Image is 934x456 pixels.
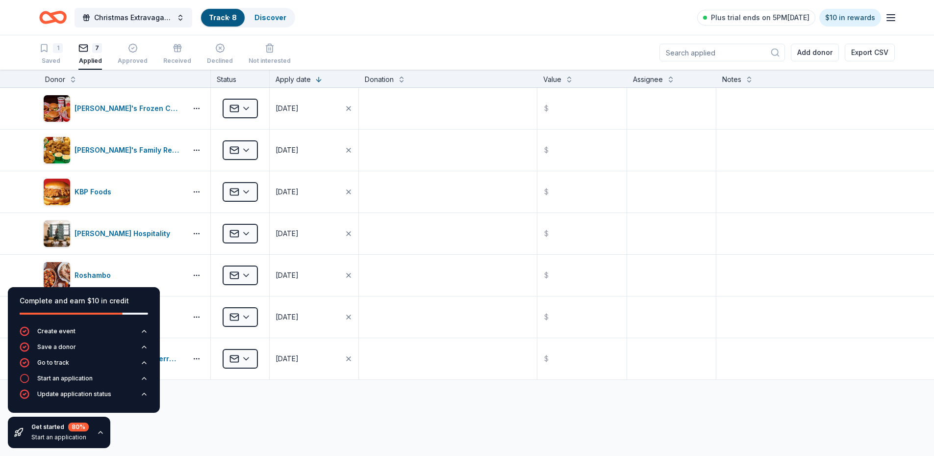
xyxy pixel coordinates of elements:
button: [DATE] [270,88,358,129]
div: Value [543,74,561,85]
button: Declined [207,39,233,70]
div: Start an application [31,433,89,441]
div: Complete and earn $10 in credit [20,295,148,307]
div: Roshambo [75,269,115,281]
div: Not interested [249,57,291,65]
button: Track· 8Discover [200,8,295,27]
div: [DATE] [276,311,299,323]
div: [DATE] [276,353,299,365]
input: Search applied [659,44,785,61]
button: [DATE] [270,213,358,254]
button: Start an application [20,374,148,389]
div: Apply date [276,74,311,85]
div: Assignee [633,74,663,85]
span: Christmas Extravaganza [94,12,173,24]
div: [PERSON_NAME]'s Frozen Custard & Steakburgers [75,103,183,114]
a: Home [39,6,67,29]
a: $10 in rewards [819,9,881,27]
div: 7 [92,43,102,53]
button: [DATE] [270,338,358,379]
button: Image for Freddy's Frozen Custard & Steakburgers[PERSON_NAME]'s Frozen Custard & Steakburgers [43,95,183,122]
button: Image for RoshamboRoshambo [43,262,183,289]
div: Received [163,57,191,65]
div: Declined [207,57,233,65]
div: Create event [37,327,76,335]
img: Image for KBP Foods [44,179,70,205]
a: Track· 8 [209,13,237,22]
div: Donor [45,74,65,85]
button: Image for Jack's Family Restaurants[PERSON_NAME]'s Family Restaurants [43,136,183,164]
div: [DATE] [276,269,299,281]
button: Image for Oliver Hospitality[PERSON_NAME] Hospitality [43,220,183,247]
div: [DATE] [276,186,299,198]
button: Not interested [249,39,291,70]
button: [DATE] [270,130,358,171]
img: Image for Oliver Hospitality [44,220,70,247]
img: Image for Roshambo [44,262,70,289]
div: 1 [53,43,63,53]
div: Approved [118,57,148,65]
a: Plus trial ends on 5PM[DATE] [697,10,815,26]
div: Start an application [37,375,93,382]
div: Get started [31,423,89,431]
div: Update application status [37,390,111,398]
div: Applied [78,57,102,65]
div: Status [211,70,270,87]
button: [DATE] [270,171,358,213]
div: [PERSON_NAME] Hospitality [75,228,174,240]
img: Image for Jack's Family Restaurants [44,137,70,163]
div: [DATE] [276,144,299,156]
button: Image for KBP FoodsKBP Foods [43,178,183,206]
div: Saved [39,57,63,65]
button: Save a donor [20,342,148,358]
span: Plus trial ends on 5PM[DATE] [711,12,809,24]
button: Go to track [20,358,148,374]
button: Approved [118,39,148,70]
button: [DATE] [270,255,358,296]
button: 7Applied [78,39,102,70]
div: Notes [722,74,741,85]
div: Save a donor [37,343,76,351]
button: Christmas Extravaganza [75,8,192,27]
button: 1Saved [39,39,63,70]
button: Add donor [791,44,839,61]
button: Received [163,39,191,70]
div: [PERSON_NAME]'s Family Restaurants [75,144,183,156]
button: Export CSV [845,44,895,61]
div: 80 % [68,423,89,431]
div: Go to track [37,359,69,367]
button: Update application status [20,389,148,405]
div: [DATE] [276,103,299,114]
button: Create event [20,326,148,342]
div: Donation [365,74,394,85]
button: [DATE] [270,296,358,338]
img: Image for Freddy's Frozen Custard & Steakburgers [44,95,70,122]
div: KBP Foods [75,186,115,198]
a: Discover [254,13,286,22]
div: [DATE] [276,228,299,240]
